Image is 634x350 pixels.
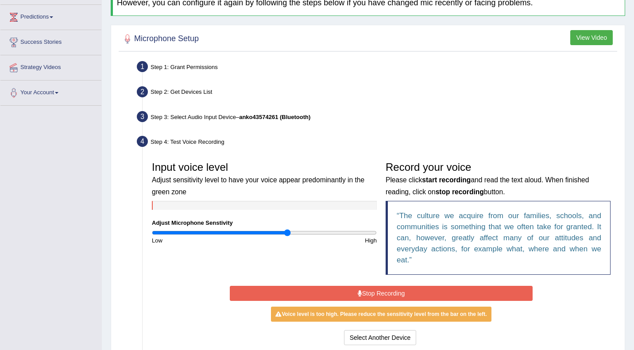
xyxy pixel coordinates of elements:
[436,188,484,196] b: stop recording
[230,286,533,301] button: Stop Recording
[0,81,101,103] a: Your Account
[152,219,233,227] label: Adjust Microphone Senstivity
[133,84,621,103] div: Step 2: Get Devices List
[147,236,264,245] div: Low
[152,176,364,195] small: Adjust sensitivity level to have your voice appear predominantly in the green zone
[121,32,199,46] h2: Microphone Setup
[344,330,417,345] button: Select Another Device
[271,307,491,322] div: Voice level is too high. Please reduce the sensitivity level from the bar on the left.
[422,176,471,184] b: start recording
[570,30,613,45] button: View Video
[236,114,310,120] span: –
[0,30,101,52] a: Success Stories
[133,133,621,153] div: Step 4: Test Voice Recording
[0,55,101,77] a: Strategy Videos
[386,162,611,196] h3: Record your voice
[397,212,601,264] q: The culture we acquire from our families, schools, and communities is something that we often tak...
[0,5,101,27] a: Predictions
[239,114,310,120] b: anko43574261 (Bluetooth)
[152,162,377,196] h3: Input voice level
[133,58,621,78] div: Step 1: Grant Permissions
[264,236,381,245] div: High
[133,108,621,128] div: Step 3: Select Audio Input Device
[386,176,589,195] small: Please click and read the text aloud. When finished reading, click on button.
